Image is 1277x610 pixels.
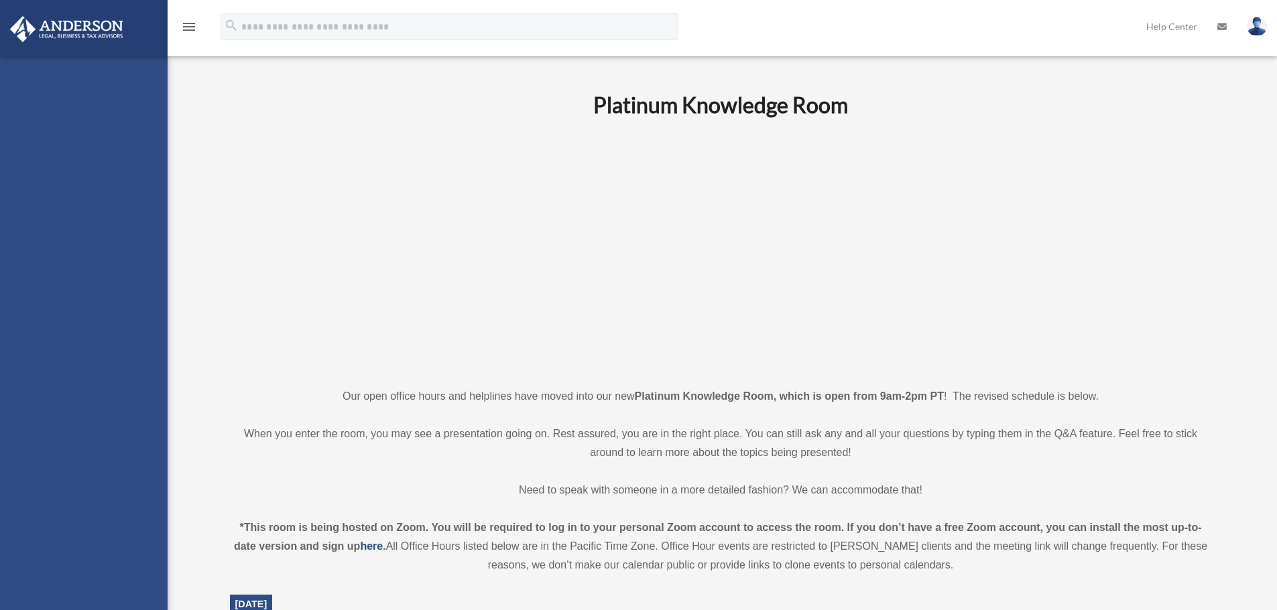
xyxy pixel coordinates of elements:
[360,540,383,552] a: here
[181,23,197,35] a: menu
[230,518,1212,575] div: All Office Hours listed below are in the Pacific Time Zone. Office Hour events are restricted to ...
[635,390,944,402] strong: Platinum Knowledge Room, which is open from 9am-2pm PT
[234,522,1202,552] strong: *This room is being hosted on Zoom. You will be required to log in to your personal Zoom account ...
[520,136,922,362] iframe: 231110_Toby_KnowledgeRoom
[181,19,197,35] i: menu
[383,540,385,552] strong: .
[1247,17,1267,36] img: User Pic
[6,16,127,42] img: Anderson Advisors Platinum Portal
[230,425,1212,462] p: When you enter the room, you may see a presentation going on. Rest assured, you are in the right ...
[593,92,848,118] b: Platinum Knowledge Room
[230,387,1212,406] p: Our open office hours and helplines have moved into our new ! The revised schedule is below.
[230,481,1212,500] p: Need to speak with someone in a more detailed fashion? We can accommodate that!
[235,599,267,609] span: [DATE]
[224,18,239,33] i: search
